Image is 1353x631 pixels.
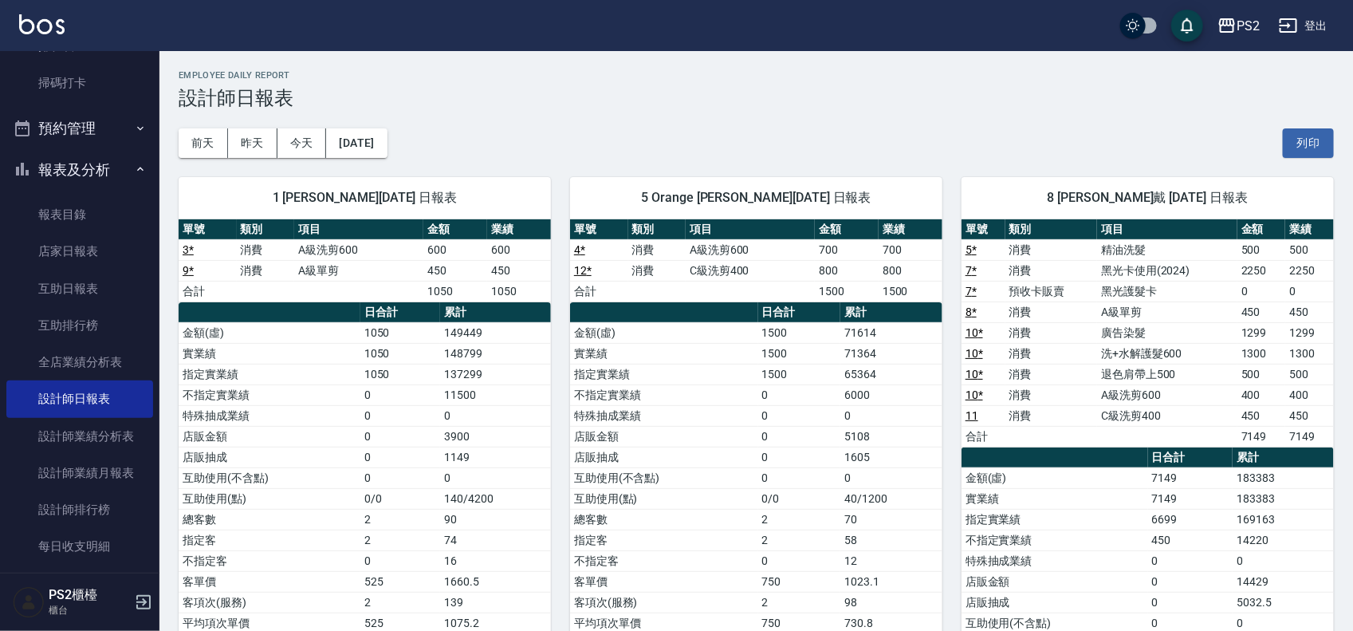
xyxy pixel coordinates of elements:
[1233,592,1334,613] td: 5032.5
[1285,239,1334,260] td: 500
[1148,550,1233,571] td: 0
[1005,322,1097,343] td: 消費
[570,467,758,488] td: 互助使用(不含點)
[6,528,153,565] a: 每日收支明細
[962,426,1005,447] td: 合計
[179,467,360,488] td: 互助使用(不含點)
[440,488,551,509] td: 140/4200
[758,322,841,343] td: 1500
[360,550,440,571] td: 0
[6,455,153,491] a: 設計師業績月報表
[570,530,758,550] td: 指定客
[570,343,758,364] td: 實業績
[1237,343,1286,364] td: 1300
[840,302,942,323] th: 累計
[1237,302,1286,322] td: 450
[1148,530,1233,550] td: 450
[570,364,758,385] td: 指定實業績
[758,467,841,488] td: 0
[179,530,360,550] td: 指定客
[1005,385,1097,405] td: 消費
[840,322,942,343] td: 71614
[440,343,551,364] td: 148799
[570,571,758,592] td: 客單價
[360,488,440,509] td: 0/0
[179,571,360,592] td: 客單價
[840,550,942,571] td: 12
[962,488,1148,509] td: 實業績
[962,571,1148,592] td: 店販金額
[1233,467,1334,488] td: 183383
[962,219,1334,448] table: a dense table
[1148,488,1233,509] td: 7149
[962,530,1148,550] td: 不指定實業績
[487,260,551,281] td: 450
[686,239,815,260] td: A級洗剪600
[1148,592,1233,613] td: 0
[360,447,440,467] td: 0
[237,260,295,281] td: 消費
[570,426,758,447] td: 店販金額
[570,405,758,426] td: 特殊抽成業績
[13,586,45,618] img: Person
[981,190,1315,206] span: 8 [PERSON_NAME]戴 [DATE] 日報表
[440,364,551,385] td: 137299
[1005,343,1097,364] td: 消費
[840,405,942,426] td: 0
[1237,219,1286,240] th: 金額
[1285,281,1334,302] td: 0
[440,571,551,592] td: 1660.5
[228,128,277,158] button: 昨天
[840,364,942,385] td: 65364
[1285,364,1334,385] td: 500
[962,550,1148,571] td: 特殊抽成業績
[487,281,551,302] td: 1050
[962,592,1148,613] td: 店販抽成
[840,467,942,488] td: 0
[179,87,1334,109] h3: 設計師日報表
[1097,364,1237,385] td: 退色肩帶上500
[758,592,841,613] td: 2
[326,128,387,158] button: [DATE]
[1233,530,1334,550] td: 14220
[1233,509,1334,530] td: 169163
[1285,302,1334,322] td: 450
[1005,405,1097,426] td: 消費
[49,587,130,603] h5: PS2櫃檯
[1237,239,1286,260] td: 500
[6,566,153,602] a: 收支分類明細表
[758,302,841,323] th: 日合計
[686,260,815,281] td: C級洗剪400
[1148,571,1233,592] td: 0
[360,467,440,488] td: 0
[294,239,423,260] td: A級洗剪600
[179,488,360,509] td: 互助使用(點)
[840,592,942,613] td: 98
[1233,550,1334,571] td: 0
[962,509,1148,530] td: 指定實業績
[1005,302,1097,322] td: 消費
[1237,281,1286,302] td: 0
[815,219,879,240] th: 金額
[962,219,1005,240] th: 單號
[360,343,440,364] td: 1050
[570,550,758,571] td: 不指定客
[294,219,423,240] th: 項目
[879,219,942,240] th: 業績
[360,509,440,530] td: 2
[879,260,942,281] td: 800
[815,281,879,302] td: 1500
[440,592,551,613] td: 139
[840,509,942,530] td: 70
[6,491,153,528] a: 設計師排行榜
[360,426,440,447] td: 0
[1148,467,1233,488] td: 7149
[1148,509,1233,530] td: 6699
[440,550,551,571] td: 16
[1285,219,1334,240] th: 業績
[1237,385,1286,405] td: 400
[1211,10,1266,42] button: PS2
[6,65,153,101] a: 掃碼打卡
[570,488,758,509] td: 互助使用(點)
[440,467,551,488] td: 0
